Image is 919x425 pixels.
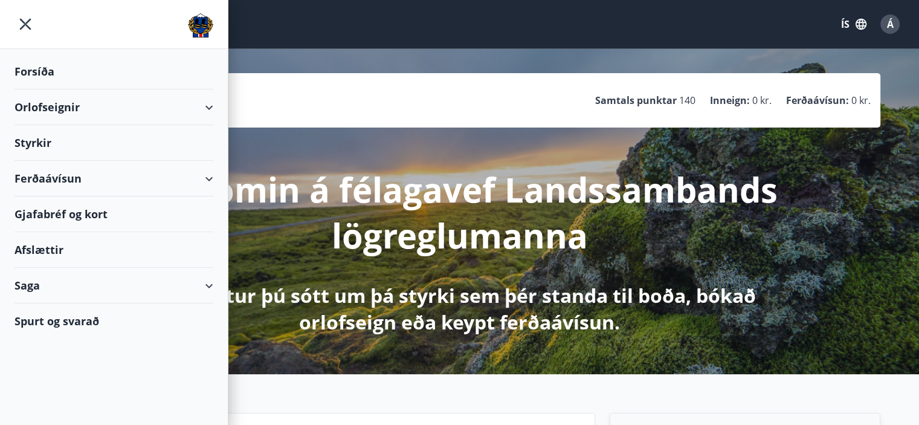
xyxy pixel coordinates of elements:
[141,166,779,258] p: Velkomin á félagavef Landssambands lögreglumanna
[15,232,213,268] div: Afslættir
[15,89,213,125] div: Orlofseignir
[875,10,904,39] button: Á
[15,13,36,35] button: menu
[595,94,677,107] p: Samtals punktar
[15,303,213,339] div: Spurt og svarað
[15,125,213,161] div: Styrkir
[15,268,213,303] div: Saga
[834,13,873,35] button: ÍS
[15,161,213,196] div: Ferðaávísun
[752,94,772,107] span: 0 kr.
[786,94,849,107] p: Ferðaávísun :
[851,94,871,107] span: 0 kr.
[679,94,695,107] span: 140
[188,13,213,37] img: union_logo
[887,18,894,31] span: Á
[15,196,213,232] div: Gjafabréf og kort
[141,282,779,336] p: Hér getur þú sótt um þá styrki sem þér standa til boða, bókað orlofseign eða keypt ferðaávísun.
[710,94,750,107] p: Inneign :
[15,54,213,89] div: Forsíða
